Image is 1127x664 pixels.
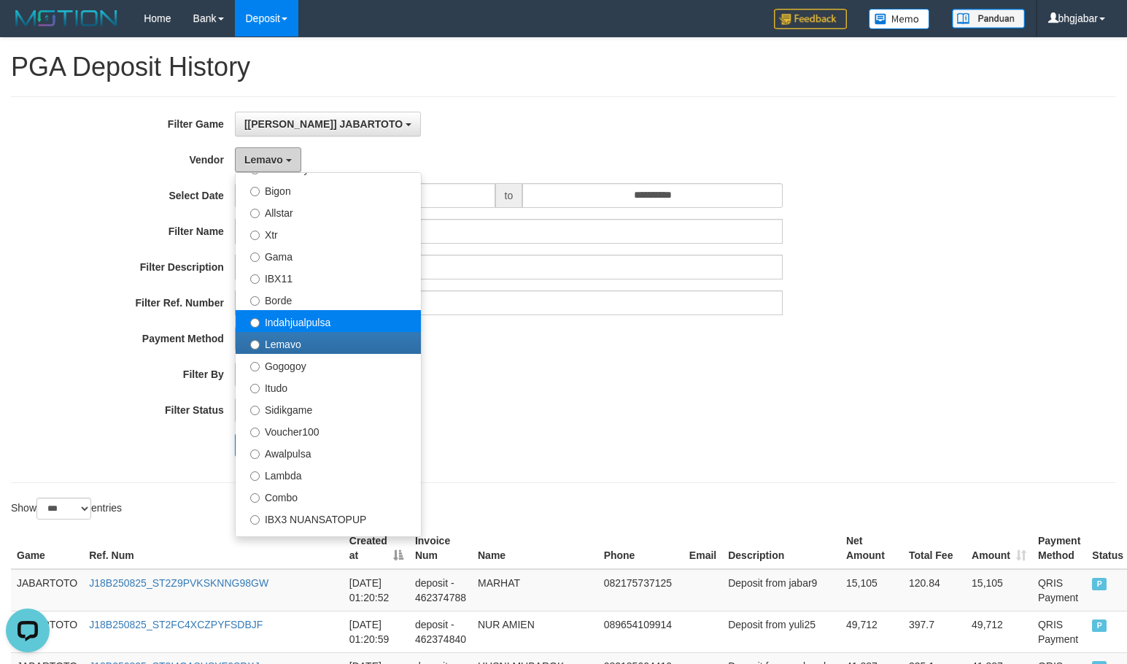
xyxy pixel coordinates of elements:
label: Voucher100 [236,420,421,441]
th: Total Fee [903,528,966,569]
td: 089654109914 [598,611,683,652]
label: Gogogoy [236,354,421,376]
label: Combo [236,485,421,507]
h1: PGA Deposit History [11,53,1116,82]
input: Allstar [250,209,260,218]
label: Allstar [236,201,421,223]
input: Voucher100 [250,428,260,437]
th: Phone [598,528,683,569]
span: to [495,183,523,208]
td: 15,105 [840,569,903,611]
label: Indahjualpulsa [236,310,421,332]
label: Lambda [236,463,421,485]
th: Ref. Num [83,528,344,569]
span: PAID [1092,619,1107,632]
th: Invoice Num [409,528,472,569]
th: Description [722,528,840,569]
span: [[PERSON_NAME]] JABARTOTO [244,118,403,130]
td: QRIS Payment [1032,611,1086,652]
label: Lemavo [236,332,421,354]
input: IBX11 [250,274,260,284]
td: 49,712 [840,611,903,652]
label: IBX3 NUANSATOPUP [236,507,421,529]
a: J18B250825_ST2FC4XCZPYFSDBJF [89,619,263,630]
td: Deposit from yuli25 [722,611,840,652]
th: Payment Method [1032,528,1086,569]
a: J18B250825_ST2Z9PVKSKNNG98GW [89,577,268,589]
input: Gama [250,252,260,262]
td: [DATE] 01:20:52 [344,569,409,611]
td: 49,712 [966,611,1032,652]
label: Sidikgame [236,398,421,420]
img: Button%20Memo.svg [869,9,930,29]
button: Lemavo [235,147,301,172]
td: 15,105 [966,569,1032,611]
label: IBX3 Pusatjualpulsa [236,529,421,551]
th: Net Amount [840,528,903,569]
img: panduan.png [952,9,1025,28]
button: [[PERSON_NAME]] JABARTOTO [235,112,421,136]
input: Combo [250,493,260,503]
input: Awalpulsa [250,449,260,459]
input: Sidikgame [250,406,260,415]
th: Amount: activate to sort column ascending [966,528,1032,569]
td: 082175737125 [598,569,683,611]
input: Itudo [250,384,260,393]
input: Gogogoy [250,362,260,371]
label: Bigon [236,179,421,201]
th: Created at: activate to sort column descending [344,528,409,569]
td: Deposit from jabar9 [722,569,840,611]
th: Name [472,528,598,569]
label: IBX11 [236,266,421,288]
td: 397.7 [903,611,966,652]
input: Lambda [250,471,260,481]
input: Lemavo [250,340,260,350]
button: Open LiveChat chat widget [6,6,50,50]
td: [DATE] 01:20:59 [344,611,409,652]
td: MARHAT [472,569,598,611]
img: Feedback.jpg [774,9,847,29]
input: Xtr [250,231,260,240]
input: IBX3 NUANSATOPUP [250,515,260,525]
td: QRIS Payment [1032,569,1086,611]
input: Borde [250,296,260,306]
label: Itudo [236,376,421,398]
td: NUR AMIEN [472,611,598,652]
span: Lemavo [244,154,283,166]
th: Game [11,528,83,569]
img: MOTION_logo.png [11,7,122,29]
label: Awalpulsa [236,441,421,463]
label: Gama [236,244,421,266]
input: Indahjualpulsa [250,318,260,328]
td: JABARTOTO [11,569,83,611]
th: Email [683,528,722,569]
label: Borde [236,288,421,310]
input: Bigon [250,187,260,196]
td: deposit - 462374788 [409,569,472,611]
label: Xtr [236,223,421,244]
td: deposit - 462374840 [409,611,472,652]
select: Showentries [36,498,91,520]
span: PAID [1092,578,1107,590]
label: Show entries [11,498,122,520]
td: 120.84 [903,569,966,611]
